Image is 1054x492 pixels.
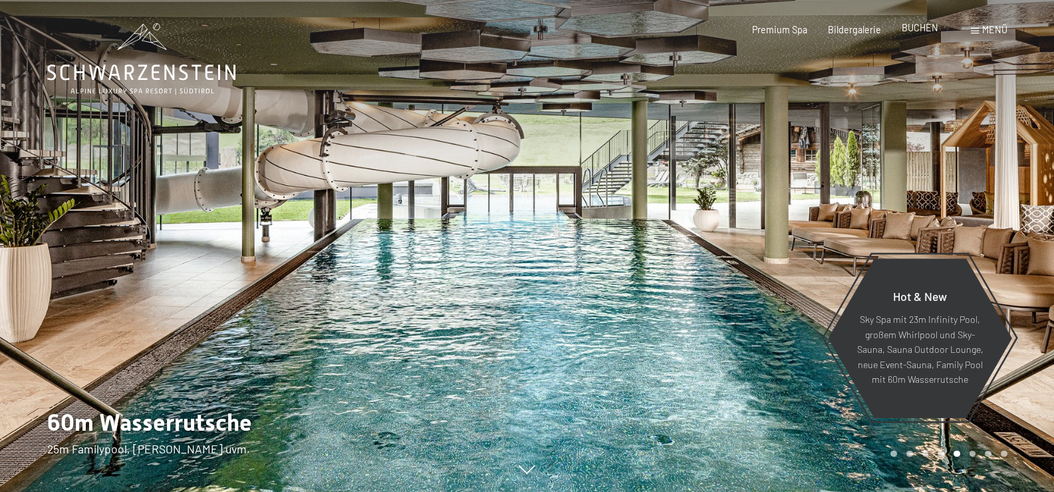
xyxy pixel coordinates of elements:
[893,289,947,304] span: Hot & New
[886,451,1007,457] div: Carousel Pagination
[906,451,913,457] div: Carousel Page 2
[827,258,1013,419] a: Hot & New Sky Spa mit 23m Infinity Pool, großem Whirlpool und Sky-Sauna, Sauna Outdoor Lounge, ne...
[982,24,1007,35] span: Menü
[970,451,976,457] div: Carousel Page 6
[922,451,929,457] div: Carousel Page 3
[890,451,897,457] div: Carousel Page 1
[954,451,960,457] div: Carousel Page 5 (Current Slide)
[1001,451,1007,457] div: Carousel Page 8
[902,22,938,33] a: BUCHEN
[856,312,984,387] p: Sky Spa mit 23m Infinity Pool, großem Whirlpool und Sky-Sauna, Sauna Outdoor Lounge, neue Event-S...
[985,451,991,457] div: Carousel Page 7
[828,24,881,35] a: Bildergalerie
[752,24,807,35] a: Premium Spa
[938,451,944,457] div: Carousel Page 4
